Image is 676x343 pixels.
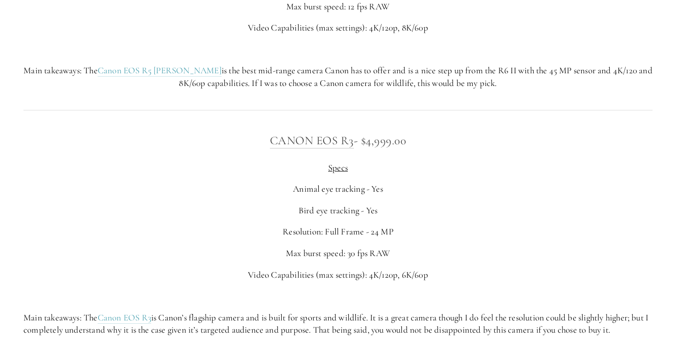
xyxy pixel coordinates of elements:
span: Specs [328,162,348,173]
h3: - $4,999.00 [23,131,653,150]
a: Canon EOS R5 [PERSON_NAME] [98,65,222,77]
p: Resolution: Full Frame - 24 MP [23,226,653,238]
p: Max burst speed: 12 fps RAW [23,0,653,13]
a: Canon EOS R3 [270,133,354,148]
p: Max burst speed: 30 fps RAW [23,247,653,260]
p: Bird eye tracking - Yes [23,204,653,217]
p: Main takeaways: The is Canon’s flagship camera and is built for sports and wildlife. It is a grea... [23,312,653,336]
p: Video Capabilities (max settings): 4K/120p, 6K/60p [23,269,653,281]
p: Main takeaways: The is the best mid-range camera Canon has to offer and is a nice step up from th... [23,64,653,89]
p: Animal eye tracking - Yes [23,183,653,195]
p: Video Capabilities (max settings): 4K/120p, 8K/60p [23,22,653,34]
a: Canon EOS R3 [98,312,151,324]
